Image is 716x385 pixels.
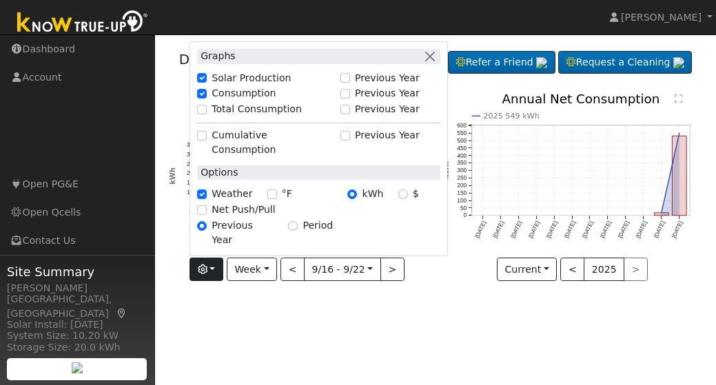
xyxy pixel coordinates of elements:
[72,362,83,373] img: retrieve
[197,73,207,83] input: Solar Production
[7,281,147,295] div: [PERSON_NAME]
[197,221,207,231] input: Previous Year
[288,221,298,231] input: Period
[227,258,277,281] button: Week
[7,292,147,321] div: [GEOGRAPHIC_DATA], [GEOGRAPHIC_DATA]
[457,197,467,204] text: 100
[197,50,236,64] label: Graphs
[7,262,147,281] span: Site Summary
[457,182,467,189] text: 200
[545,220,559,240] text: [DATE]
[212,102,302,116] label: Total Consumption
[457,152,467,159] text: 400
[442,162,450,179] text: kWh
[355,102,420,116] label: Previous Year
[457,160,467,167] text: 350
[621,12,702,23] span: [PERSON_NAME]
[186,160,193,167] text: 25
[355,71,420,85] label: Previous Year
[197,165,238,180] label: Options
[413,187,419,201] label: $
[197,189,207,199] input: Weather
[116,308,128,319] a: Map
[179,51,254,67] a: Dashboard
[560,258,584,281] button: <
[660,212,662,214] circle: onclick=""
[7,318,147,332] div: Solar Install: [DATE]
[303,218,333,233] label: Period
[282,187,292,201] label: °F
[267,189,277,199] input: °F
[186,151,193,158] text: 30
[536,57,547,68] img: retrieve
[457,129,467,136] text: 550
[355,87,420,101] label: Previous Year
[212,128,333,157] label: Cumulative Consumption
[655,213,669,216] rect: onclick=""
[340,73,350,83] input: Previous Year
[457,167,467,174] text: 300
[460,205,467,211] text: 50
[497,258,558,281] button: Current
[212,202,275,217] label: Net Push/Pull
[502,92,659,106] text: Annual Net Consumption
[347,189,357,199] input: kWh
[463,212,467,219] text: 0
[599,220,613,240] text: [DATE]
[398,189,408,199] input: $
[186,189,193,196] text: 10
[212,87,276,101] label: Consumption
[212,218,274,247] label: Previous Year
[380,258,405,281] button: >
[340,131,350,141] input: Previous Year
[483,112,540,121] text: 2025 549 kWh
[169,168,176,185] text: kWh
[362,187,384,201] label: kWh
[197,131,207,141] input: Cumulative Consumption
[558,51,692,74] a: Request a Cleaning
[355,128,420,143] label: Previous Year
[491,220,505,240] text: [DATE]
[186,180,193,187] text: 15
[340,89,350,98] input: Previous Year
[509,220,523,240] text: [DATE]
[457,175,467,182] text: 250
[635,220,648,240] text: [DATE]
[7,340,147,355] div: Storage Size: 20.0 kWh
[212,71,291,85] label: Solar Production
[678,132,680,134] circle: onclick=""
[671,220,684,240] text: [DATE]
[457,189,467,196] text: 150
[197,105,207,114] input: Total Consumption
[457,137,467,144] text: 500
[563,220,577,240] text: [DATE]
[617,220,631,240] text: [DATE]
[527,220,541,240] text: [DATE]
[581,220,595,240] text: [DATE]
[673,57,684,68] img: retrieve
[10,8,155,39] img: Know True-Up
[473,220,487,240] text: [DATE]
[448,51,555,74] a: Refer a Friend
[212,187,252,201] label: Weather
[340,105,350,114] input: Previous Year
[7,329,147,343] div: System Size: 10.20 kW
[457,122,467,129] text: 600
[197,205,207,215] input: Net Push/Pull
[186,141,193,148] text: 35
[673,136,687,216] rect: onclick=""
[186,170,193,177] text: 20
[280,258,305,281] button: <
[675,94,683,103] text: 
[457,145,467,152] text: 450
[197,89,207,98] input: Consumption
[653,220,666,240] text: [DATE]
[304,258,381,281] button: 9/16 - 9/22
[584,258,624,281] button: 2025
